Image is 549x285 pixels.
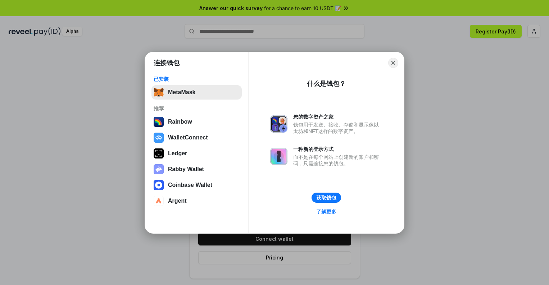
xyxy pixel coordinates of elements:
div: 获取钱包 [316,194,336,201]
button: WalletConnect [151,130,242,145]
h1: 连接钱包 [154,59,180,67]
img: svg+xml,%3Csvg%20width%3D%2228%22%20height%3D%2228%22%20viewBox%3D%220%200%2028%2028%22%20fill%3D... [154,196,164,206]
div: 一种新的登录方式 [293,146,382,152]
div: 已安装 [154,76,240,82]
img: svg+xml,%3Csvg%20xmlns%3D%22http%3A%2F%2Fwww.w3.org%2F2000%2Fsvg%22%20fill%3D%22none%22%20viewBox... [270,115,287,133]
div: Ledger [168,150,187,157]
button: Argent [151,194,242,208]
button: 获取钱包 [312,193,341,203]
button: Coinbase Wallet [151,178,242,192]
div: WalletConnect [168,134,208,141]
button: MetaMask [151,85,242,100]
div: 了解更多 [316,208,336,215]
button: Ledger [151,146,242,161]
button: Rabby Wallet [151,162,242,176]
img: svg+xml,%3Csvg%20width%3D%2228%22%20height%3D%2228%22%20viewBox%3D%220%200%2028%2028%22%20fill%3D... [154,180,164,190]
img: svg+xml,%3Csvg%20fill%3D%22none%22%20height%3D%2233%22%20viewBox%3D%220%200%2035%2033%22%20width%... [154,87,164,97]
div: 钱包用于发送、接收、存储和显示像以太坊和NFT这样的数字资产。 [293,121,382,134]
div: 推荐 [154,105,240,112]
a: 了解更多 [312,207,341,216]
button: Rainbow [151,115,242,129]
div: 而不是在每个网站上创建新的账户和密码，只需连接您的钱包。 [293,154,382,167]
img: svg+xml,%3Csvg%20width%3D%2228%22%20height%3D%2228%22%20viewBox%3D%220%200%2028%2028%22%20fill%3D... [154,133,164,143]
img: svg+xml,%3Csvg%20xmlns%3D%22http%3A%2F%2Fwww.w3.org%2F2000%2Fsvg%22%20fill%3D%22none%22%20viewBox... [270,148,287,165]
img: svg+xml,%3Csvg%20width%3D%22120%22%20height%3D%22120%22%20viewBox%3D%220%200%20120%20120%22%20fil... [154,117,164,127]
button: Close [388,58,398,68]
img: svg+xml,%3Csvg%20xmlns%3D%22http%3A%2F%2Fwww.w3.org%2F2000%2Fsvg%22%20width%3D%2228%22%20height%3... [154,148,164,158]
div: Rabby Wallet [168,166,204,173]
div: 您的数字资产之家 [293,114,382,120]
div: MetaMask [168,89,195,96]
div: 什么是钱包？ [307,79,346,88]
div: Argent [168,198,187,204]
img: svg+xml,%3Csvg%20xmlns%3D%22http%3A%2F%2Fwww.w3.org%2F2000%2Fsvg%22%20fill%3D%22none%22%20viewBox... [154,164,164,174]
div: Coinbase Wallet [168,182,212,188]
div: Rainbow [168,119,192,125]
